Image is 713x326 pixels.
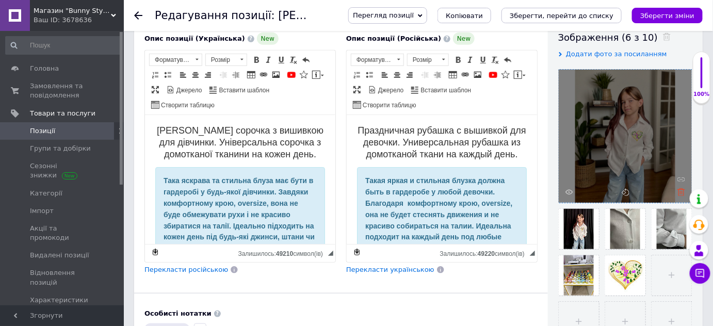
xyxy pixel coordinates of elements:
span: Перекласти російською [144,266,228,273]
a: Розмір [205,54,247,66]
iframe: Редактор, 3FA77388-EB8D-4008-B84E-F1BF1B3A8DB8 [347,115,537,244]
span: 49210 [276,250,293,257]
span: Вставити шаблон [218,86,270,95]
span: Імпорт [30,206,54,216]
span: Сезонні знижки [30,161,95,180]
span: Позиції [30,126,55,136]
strong: Така яскрава та стильна блуза має бути в гардеробі у будь-якої дівчинки. Завдяки комфортному крою... [19,61,170,137]
a: Курсив (Ctrl+I) [263,54,274,66]
a: Збільшити відступ [432,69,443,80]
a: Розмір [407,54,449,66]
div: 100% Якість заповнення [693,52,710,104]
a: По центру [392,69,403,80]
span: New [257,32,279,45]
a: Вставити/видалити маркований список [162,69,173,80]
a: Вставити повідомлення [311,69,326,80]
a: По лівому краю [379,69,391,80]
a: Зменшити відступ [218,69,229,80]
span: Магазин "Bunny Style" [34,6,111,15]
a: Підкреслений (Ctrl+U) [477,54,489,66]
a: Повернути (Ctrl+Z) [502,54,513,66]
a: Вставити іконку [500,69,511,80]
a: Додати відео з YouTube [286,69,297,80]
a: Жирний (Ctrl+B) [251,54,262,66]
a: Максимізувати [351,84,363,95]
div: Кiлькiсть символiв [238,248,328,257]
span: Форматування [150,54,192,66]
span: Джерело [377,86,404,95]
a: По центру [190,69,201,80]
button: Копіювати [437,8,491,23]
a: Джерело [367,84,406,95]
span: Додати фото за посиланням [566,50,667,58]
a: Вставити повідомлення [512,69,527,80]
span: Розмір [206,54,237,66]
div: Кiлькiсть символiв [440,248,530,257]
button: Зберегти, перейти до списку [501,8,622,23]
a: По правому краю [404,69,415,80]
button: Зберегти зміни [632,8,703,23]
a: Зображення [270,69,282,80]
a: Видалити форматування [288,54,299,66]
span: Такая яркая и стильная блузка должна быть в гардеробе у любой девочки. Благодаря комфортному крою... [19,61,166,137]
span: Відновлення позицій [30,268,95,287]
span: Характеристики [30,296,88,305]
a: Форматування [149,54,202,66]
a: Вставити шаблон [208,84,271,95]
i: Зберегти, перейти до списку [510,12,613,20]
a: По лівому краю [177,69,189,80]
span: Перекласти українською [346,266,434,273]
span: Потягніть для зміни розмірів [530,251,535,256]
a: Збільшити відступ [230,69,241,80]
span: Форматування [351,54,394,66]
a: Повернути (Ctrl+Z) [300,54,312,66]
a: Зображення [472,69,483,80]
span: Головна [30,64,59,73]
a: Вставити іконку [298,69,310,80]
a: Додати відео з YouTube [488,69,499,80]
span: Групи та добірки [30,144,91,153]
input: Пошук [5,36,122,55]
a: По правому краю [202,69,214,80]
span: Розмір [408,54,439,66]
span: Опис позиції (Російська) [346,35,441,42]
div: 100% [693,91,710,98]
span: New [453,32,475,45]
a: Підкреслений (Ctrl+U) [276,54,287,66]
div: Ваш ID: 3678636 [34,15,124,25]
a: Форматування [351,54,404,66]
i: Зберегти зміни [640,12,694,20]
a: Зменшити відступ [419,69,431,80]
div: Зображення (6 з 10) [558,31,692,44]
a: Вставити/видалити нумерований список [351,69,363,80]
span: Створити таблицю [159,101,215,110]
span: Видалені позиції [30,251,89,260]
a: Максимізувати [150,84,161,95]
a: Курсив (Ctrl+I) [465,54,476,66]
span: Вставити шаблон [419,86,472,95]
a: Вставити/Редагувати посилання (Ctrl+L) [258,69,269,80]
a: Вставити/видалити нумерований список [150,69,161,80]
a: Таблиця [246,69,257,80]
b: Особисті нотатки [144,309,212,317]
a: Жирний (Ctrl+B) [452,54,464,66]
a: Створити таблицю [351,99,418,110]
a: Таблиця [447,69,459,80]
button: Чат з покупцем [690,263,710,284]
div: Повернутися назад [134,11,142,20]
a: Джерело [165,84,204,95]
span: Джерело [175,86,202,95]
span: Перегляд позиції [353,11,414,19]
span: Опис позиції (Українська) [144,35,245,42]
a: Вставити/Редагувати посилання (Ctrl+L) [460,69,471,80]
span: Потягніть для зміни розмірів [328,251,333,256]
a: Зробити резервну копію зараз [351,247,363,258]
span: 49220 [478,250,495,257]
span: Категорії [30,189,62,198]
a: Створити таблицю [150,99,216,110]
span: Копіювати [446,12,483,20]
span: Акції та промокоди [30,224,95,242]
a: Вставити шаблон [410,84,473,95]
